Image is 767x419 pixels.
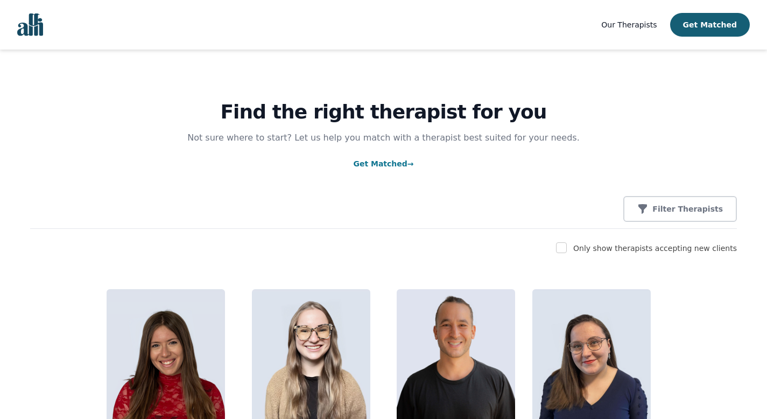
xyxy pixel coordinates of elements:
button: Get Matched [670,13,750,37]
img: alli logo [17,13,43,36]
span: → [407,159,414,168]
h1: Find the right therapist for you [30,101,737,123]
button: Filter Therapists [623,196,737,222]
a: Get Matched [353,159,413,168]
span: Our Therapists [601,20,657,29]
p: Filter Therapists [652,204,723,214]
p: Not sure where to start? Let us help you match with a therapist best suited for your needs. [177,131,590,144]
a: Our Therapists [601,18,657,31]
label: Only show therapists accepting new clients [573,244,737,253]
